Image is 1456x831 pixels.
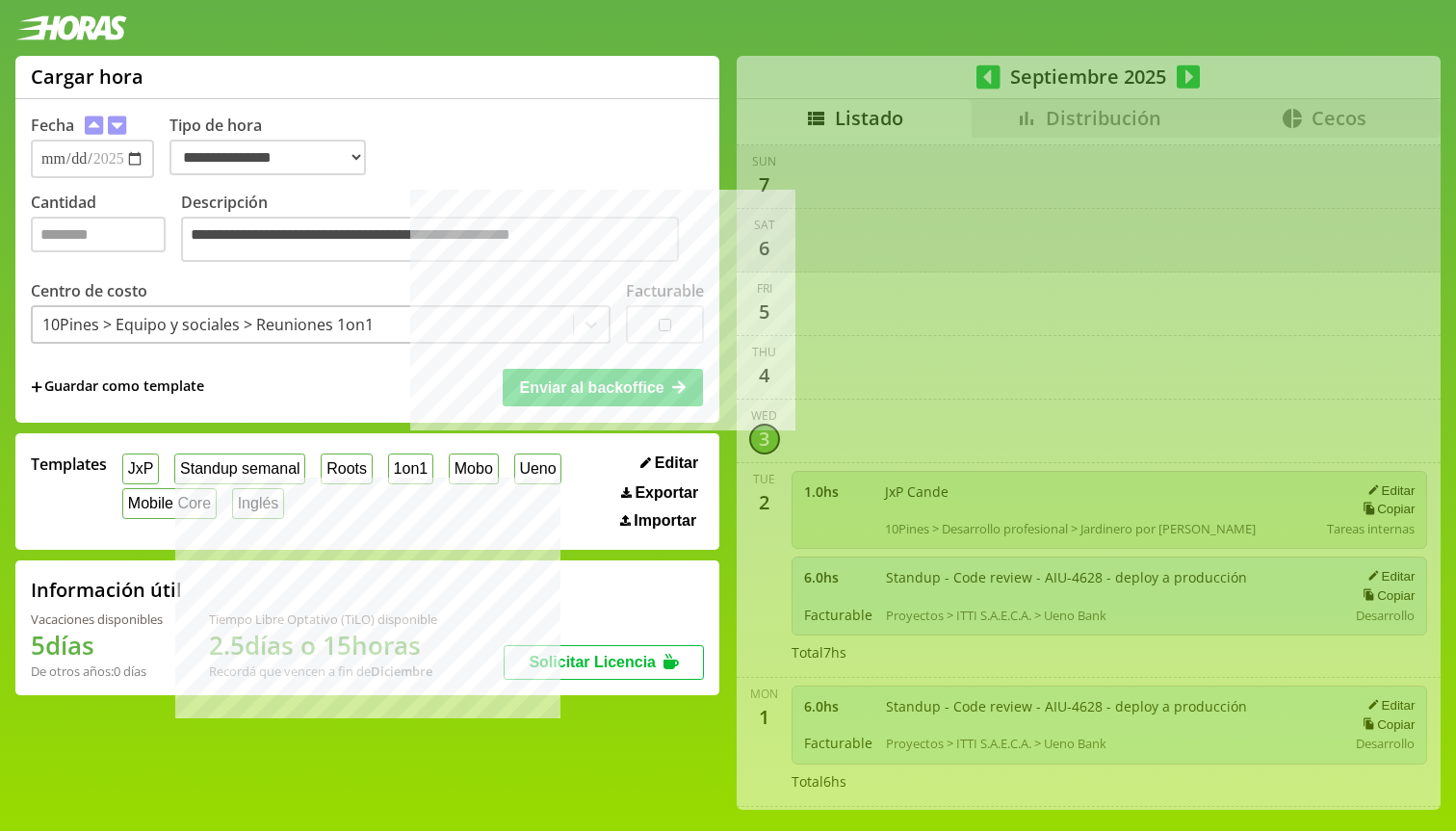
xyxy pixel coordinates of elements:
[634,512,696,530] span: Importar
[31,577,182,603] h2: Información útil
[31,610,163,628] div: Vacaciones disponibles
[15,15,127,40] img: logotipo
[31,280,147,301] label: Centro de costo
[449,454,499,483] button: Mobo
[626,280,704,301] label: Facturable
[31,377,42,398] span: +
[31,64,143,90] h1: Cargar hora
[31,628,163,662] h1: 5 días
[31,377,204,398] span: +Guardar como template
[635,484,698,502] span: Exportar
[514,454,562,483] button: Ueno
[181,217,679,262] textarea: Descripción
[635,454,704,473] button: Editar
[655,454,698,472] span: Editar
[615,483,704,503] button: Exportar
[321,454,372,483] button: Roots
[209,628,437,662] h1: 2.5 días o 15 horas
[31,217,166,252] input: Cantidad
[174,454,305,483] button: Standup semanal
[529,654,656,670] span: Solicitar Licencia
[519,379,663,396] span: Enviar al backoffice
[42,314,374,335] div: 10Pines > Equipo y sociales > Reuniones 1on1
[388,454,433,483] button: 1on1
[181,192,704,267] label: Descripción
[31,192,181,267] label: Cantidad
[31,662,163,680] div: De otros años: 0 días
[504,645,704,680] button: Solicitar Licencia
[209,610,437,628] div: Tiempo Libre Optativo (TiLO) disponible
[31,115,74,136] label: Fecha
[169,115,381,178] label: Tipo de hora
[122,488,217,518] button: Mobile Core
[209,662,437,680] div: Recordá que vencen a fin de
[371,662,432,680] b: Diciembre
[169,140,366,175] select: Tipo de hora
[122,454,159,483] button: JxP
[31,454,107,475] span: Templates
[232,488,284,518] button: Inglés
[503,369,703,405] button: Enviar al backoffice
